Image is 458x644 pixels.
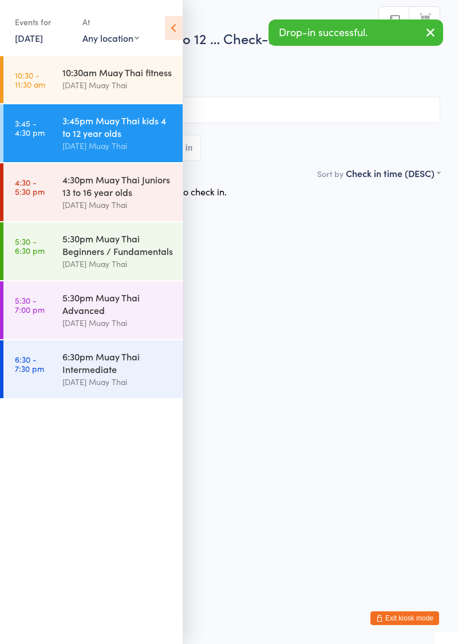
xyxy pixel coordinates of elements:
[18,97,440,123] input: Search
[3,56,183,103] a: 10:30 -11:30 am10:30am Muay Thai fitness[DATE] Muay Thai
[62,114,173,139] div: 3:45pm Muay Thai kids 4 to 12 year olds
[18,29,440,48] h2: 3:45pm Muay Thai kids 4 to 12 … Check-in
[62,350,173,375] div: 6:30pm Muay Thai Intermediate
[15,296,45,314] time: 5:30 - 7:00 pm
[15,32,43,44] a: [DATE]
[269,19,443,46] div: Drop-in successful.
[3,281,183,339] a: 5:30 -7:00 pm5:30pm Muay Thai Advanced[DATE] Muay Thai
[18,65,423,76] span: [DATE] Muay Thai
[62,198,173,211] div: [DATE] Muay Thai
[317,168,343,179] label: Sort by
[82,13,139,32] div: At
[62,375,173,388] div: [DATE] Muay Thai
[346,167,440,179] div: Check in time (DESC)
[62,316,173,329] div: [DATE] Muay Thai
[18,76,440,88] span: [DATE] Muay Thai
[3,104,183,162] a: 3:45 -4:30 pm3:45pm Muay Thai kids 4 to 12 year olds[DATE] Muay Thai
[15,178,45,196] time: 4:30 - 5:30 pm
[15,70,45,89] time: 10:30 - 11:30 am
[15,119,45,137] time: 3:45 - 4:30 pm
[62,232,173,257] div: 5:30pm Muay Thai Beginners / Fundamentals
[18,53,423,65] span: [DATE] 3:45pm
[82,32,139,44] div: Any location
[62,66,173,78] div: 10:30am Muay Thai fitness
[15,13,71,32] div: Events for
[62,78,173,92] div: [DATE] Muay Thai
[3,163,183,221] a: 4:30 -5:30 pm4:30pm Muay Thai Juniors 13 to 16 year olds[DATE] Muay Thai
[62,257,173,270] div: [DATE] Muay Thai
[3,340,183,398] a: 6:30 -7:30 pm6:30pm Muay Thai Intermediate[DATE] Muay Thai
[15,355,44,373] time: 6:30 - 7:30 pm
[62,291,173,316] div: 5:30pm Muay Thai Advanced
[370,611,439,625] button: Exit kiosk mode
[3,222,183,280] a: 5:30 -6:30 pm5:30pm Muay Thai Beginners / Fundamentals[DATE] Muay Thai
[15,237,45,255] time: 5:30 - 6:30 pm
[62,173,173,198] div: 4:30pm Muay Thai Juniors 13 to 16 year olds
[62,139,173,152] div: [DATE] Muay Thai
